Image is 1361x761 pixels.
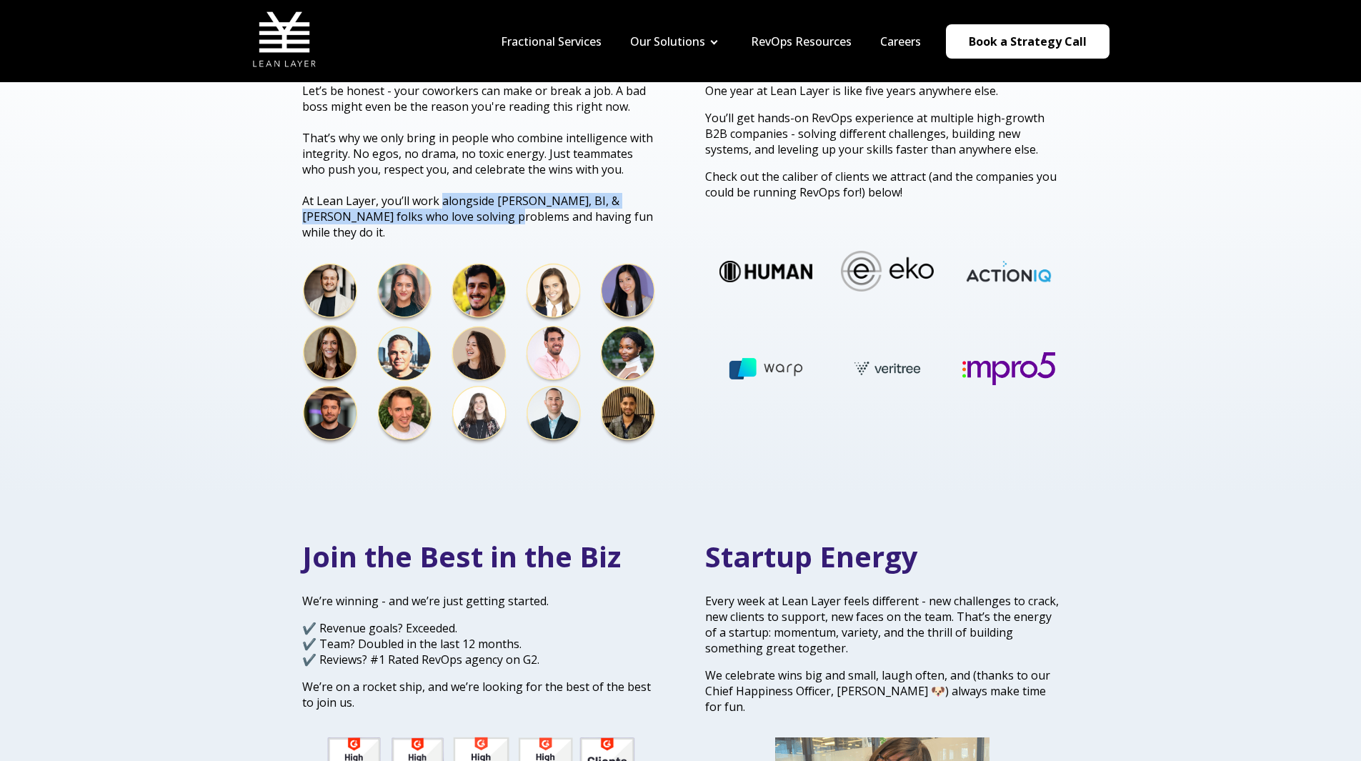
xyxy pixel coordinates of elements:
[705,83,1060,99] p: One year at Lean Layer is like five years anywhere else.
[880,34,921,49] a: Careers
[302,620,657,667] p: ✔️ Revenue goals? Exceeded. ✔️ Team? Doubled in the last 12 months. ✔️ Reviews? #1 Rated RevOps a...
[302,263,657,447] img: Team Photos for WEbsite (4)
[302,679,657,710] p: We’re on a rocket ship, and we’re looking for the best of the best to join us.
[725,350,818,387] img: warp ai
[957,259,1050,284] img: ActionIQ
[847,348,939,389] img: veritree
[302,593,657,609] p: We’re winning - and we’re just getting started.
[836,251,929,292] img: Eko
[302,537,621,576] span: Join the Best in the Biz
[705,667,1060,715] p: We celebrate wins big and small, laugh often, and (thanks to our Chief Happiness Officer, [PERSON...
[705,110,1060,157] p: You’ll get hands-on RevOps experience at multiple high-growth B2B companies - solving different c...
[946,24,1110,59] a: Book a Strategy Call
[302,130,653,177] span: That’s why we only bring in people who combine intelligence with integrity. No egos, no drama, no...
[302,83,646,114] span: Let’s be honest - your coworkers can make or break a job. A bad boss might even be the reason you...
[968,352,1061,385] img: mpro5
[302,193,653,240] span: At Lean Layer, you’ll work alongside [PERSON_NAME], BI, & [PERSON_NAME] folks who love solving pr...
[501,34,602,49] a: Fractional Services
[705,537,918,576] span: Startup Energy
[487,34,935,49] div: Navigation Menu
[751,34,852,49] a: RevOps Resources
[630,34,705,49] a: Our Solutions
[705,169,1060,200] p: Check out the caliber of clients we attract (and the companies you could be running RevOps for!) ...
[714,261,807,282] img: Human
[252,7,316,71] img: Lean Layer Logo
[705,593,1060,656] p: Every week at Lean Layer feels different - new challenges to crack, new clients to support, new f...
